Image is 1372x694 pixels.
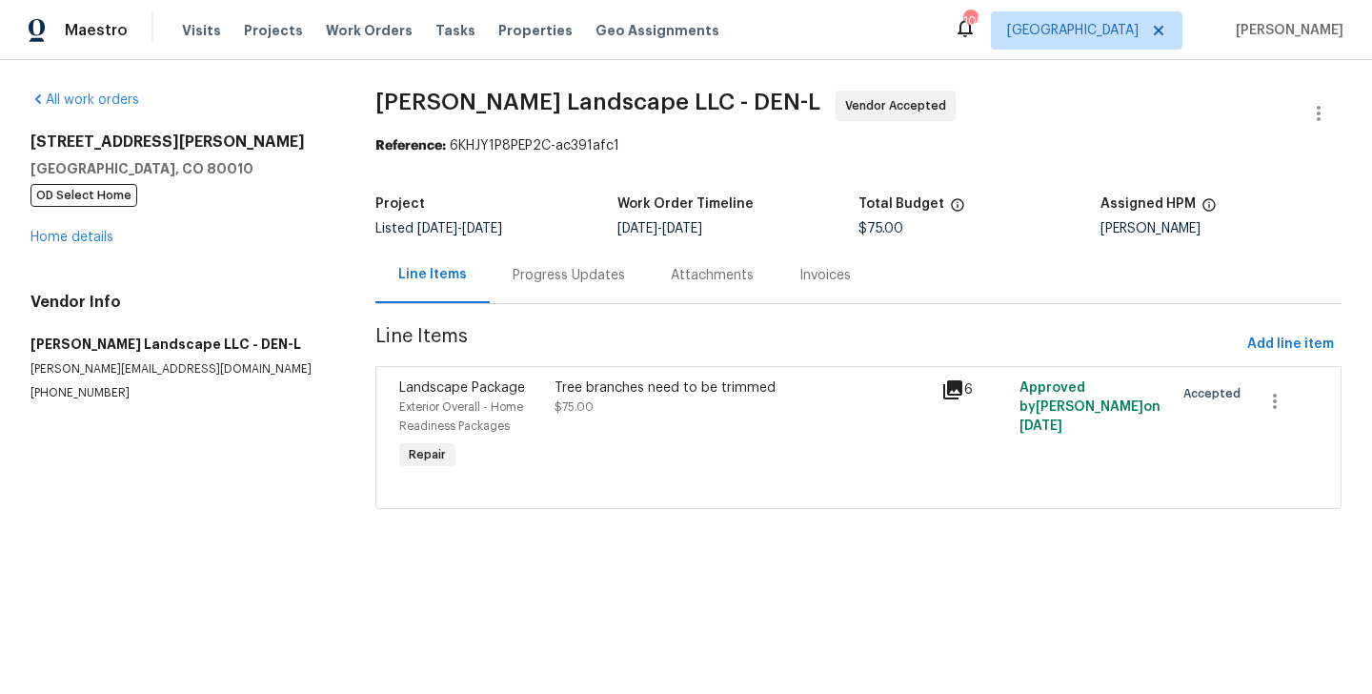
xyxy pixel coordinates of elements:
[30,361,330,378] p: [PERSON_NAME][EMAIL_ADDRESS][DOMAIN_NAME]
[1007,21,1139,40] span: [GEOGRAPHIC_DATA]
[1019,419,1062,433] span: [DATE]
[462,222,502,235] span: [DATE]
[1100,197,1196,211] h5: Assigned HPM
[1019,381,1160,433] span: Approved by [PERSON_NAME] on
[375,327,1240,362] span: Line Items
[662,222,702,235] span: [DATE]
[941,378,1007,401] div: 6
[30,231,113,244] a: Home details
[1240,327,1342,362] button: Add line item
[799,266,851,285] div: Invoices
[513,266,625,285] div: Progress Updates
[858,222,903,235] span: $75.00
[950,197,965,222] span: The total cost of line items that have been proposed by Opendoor. This sum includes line items th...
[30,184,137,207] span: OD Select Home
[963,11,977,31] div: 102
[65,21,128,40] span: Maestro
[1228,21,1343,40] span: [PERSON_NAME]
[417,222,502,235] span: -
[398,265,467,284] div: Line Items
[326,21,413,40] span: Work Orders
[617,197,754,211] h5: Work Order Timeline
[1247,333,1334,357] span: Add line item
[30,159,330,178] h5: [GEOGRAPHIC_DATA], CO 80010
[1183,384,1248,403] span: Accepted
[375,136,1342,155] div: 6KHJY1P8PEP2C-ac391afc1
[244,21,303,40] span: Projects
[617,222,702,235] span: -
[375,197,425,211] h5: Project
[858,197,944,211] h5: Total Budget
[399,401,523,432] span: Exterior Overall - Home Readiness Packages
[30,335,330,354] h5: [PERSON_NAME] Landscape LLC - DEN-L
[399,381,525,395] span: Landscape Package
[182,21,221,40] span: Visits
[595,21,719,40] span: Geo Assignments
[617,222,657,235] span: [DATE]
[845,96,954,115] span: Vendor Accepted
[555,401,594,413] span: $75.00
[30,133,330,152] h2: [STREET_ADDRESS][PERSON_NAME]
[1201,197,1217,222] span: The hpm assigned to this work order.
[30,293,330,312] h4: Vendor Info
[30,93,139,107] a: All work orders
[555,378,931,398] div: Tree branches need to be trimmed
[401,445,454,464] span: Repair
[30,385,330,401] p: [PHONE_NUMBER]
[435,24,475,37] span: Tasks
[375,91,820,113] span: [PERSON_NAME] Landscape LLC - DEN-L
[375,139,446,153] b: Reference:
[671,266,754,285] div: Attachments
[1100,222,1342,235] div: [PERSON_NAME]
[498,21,573,40] span: Properties
[417,222,457,235] span: [DATE]
[375,222,502,235] span: Listed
